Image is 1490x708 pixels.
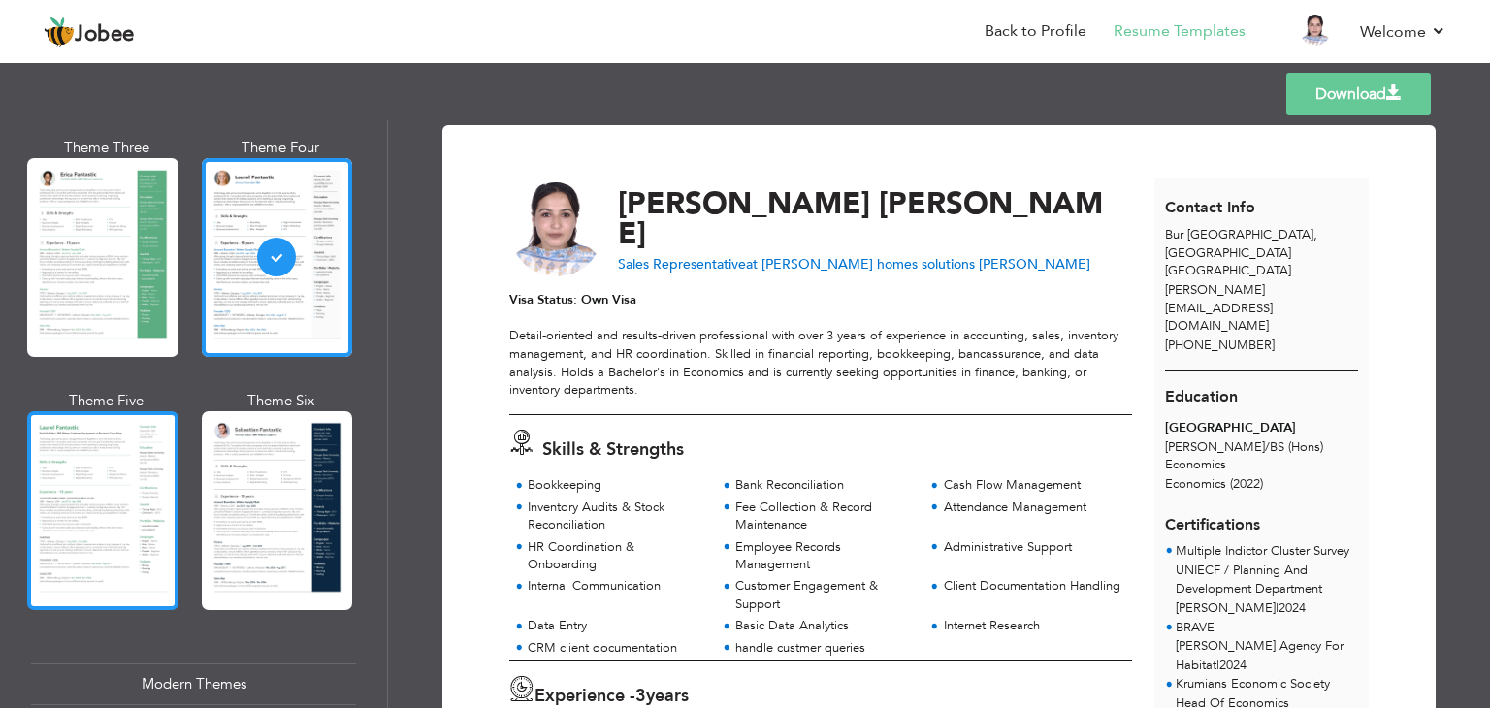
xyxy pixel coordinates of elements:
span: [GEOGRAPHIC_DATA] [1165,262,1291,279]
div: Theme Six [206,391,357,411]
div: Internet Research [944,617,1121,635]
img: jobee.io [44,16,75,48]
div: Theme Four [206,138,357,158]
span: Education [1165,386,1238,407]
div: Cash Flow Management [944,476,1121,495]
div: Detail-oriented and results-driven professional with over 3 years of experience in accounting, sa... [509,291,1132,399]
span: BRAVE [1176,619,1215,636]
span: [PERSON_NAME] [618,183,870,224]
span: Experience - [534,684,635,708]
a: Resume Templates [1114,20,1246,43]
div: Bookkeeping [528,476,705,495]
div: Data Entry [528,617,705,635]
div: CRM client documentation [528,639,705,658]
div: Modern Themes [31,663,356,705]
div: Administrative Support [944,538,1121,557]
span: | [1216,657,1219,674]
img: No image [509,182,604,277]
div: Inventory Audits & Stock Reconciliation [528,499,705,534]
span: [PHONE_NUMBER] [1165,337,1275,354]
div: Employee Records Management [735,538,913,574]
div: [GEOGRAPHIC_DATA] [1154,226,1370,280]
div: Fee Collection & Record Maintenance [735,499,913,534]
p: UNIECF / Planning And Development Department [PERSON_NAME] 2024 [1176,562,1358,619]
img: Profile Img [1300,15,1331,46]
strong: Visa Status: Own Visa [509,291,636,308]
span: Economics [1165,475,1226,493]
span: Jobee [75,24,135,46]
span: [PERSON_NAME] [618,183,1103,254]
div: Customer Engagement & Support [735,577,913,613]
a: Download [1286,73,1431,115]
span: , [1313,226,1317,243]
div: Theme Three [31,138,182,158]
span: Krumians Economic Society [1176,675,1330,692]
div: Basic Data Analytics [735,617,913,635]
span: Contact Info [1165,197,1255,218]
span: Bur [GEOGRAPHIC_DATA] [1165,226,1313,243]
div: HR Coordination & Onboarding [528,538,705,574]
span: at [PERSON_NAME] homes solutions [PERSON_NAME] [746,255,1090,274]
span: [PERSON_NAME] BS (Hons) Economics [1165,438,1323,474]
div: Client Documentation Handling [944,577,1121,595]
span: [PERSON_NAME][EMAIL_ADDRESS][DOMAIN_NAME] [1165,281,1273,335]
a: Welcome [1360,20,1446,44]
span: 3 [635,684,646,708]
a: Jobee [44,16,135,48]
span: / [1265,438,1270,456]
span: Multiple Indictor Cluster Survey [1176,542,1349,560]
a: Back to Profile [985,20,1086,43]
span: Skills & Strengths [542,437,684,462]
div: Internal Communication [528,577,705,595]
p: [PERSON_NAME] Agency For Habitat 2024 [1176,637,1358,676]
span: Sales Representative [618,255,746,274]
div: [GEOGRAPHIC_DATA] [1165,419,1358,437]
div: Bank Reconciliation [735,476,913,495]
div: Attendance Management [944,499,1121,517]
span: | [1276,599,1279,617]
span: (2022) [1230,475,1263,493]
div: Theme Five [31,391,182,411]
div: handle custmer queries [735,639,913,658]
span: Certifications [1165,499,1260,536]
